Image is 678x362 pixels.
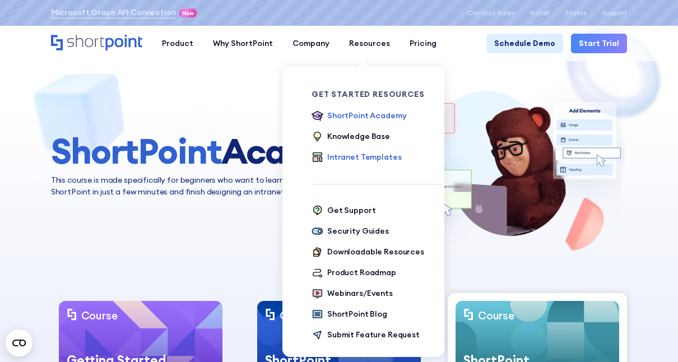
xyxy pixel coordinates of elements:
div: Get Started Resources [312,90,442,98]
div: Course [81,309,118,324]
a: Contact Sales [467,9,514,17]
div: Course [280,309,316,324]
a: Start Trial [571,34,627,53]
a: Pricing [400,34,446,53]
div: Product [162,38,193,49]
a: Support [602,9,627,17]
a: ShortPoint Blog [312,308,387,321]
div: Get Support [327,205,375,216]
a: Webinars/Events [312,287,393,300]
a: Status [565,9,586,17]
a: Intranet Templates [312,151,401,164]
div: ShortPoint Blog [327,308,387,320]
a: Product [152,34,203,53]
div: Security Guides [327,225,389,237]
a: Microsoft Graph API Connection [51,7,176,18]
a: Downloadable Resources [312,246,424,259]
div: Why ShortPoint [213,38,273,49]
div: Webinars/Events [327,287,393,299]
div: Resources [349,38,390,49]
div: Submit Feature Request [327,329,420,341]
a: Schedule Demo [486,34,563,53]
span: ShortPoint [51,128,221,173]
button: Open CMP widget [6,329,32,356]
div: Downloadable Resources [327,246,424,258]
div: Course [478,309,514,324]
a: Submit Feature Request [312,329,420,342]
iframe: Chat Widget [622,308,678,362]
div: Product Roadmap [327,267,396,279]
a: Security Guides [312,225,389,238]
a: Home [51,35,142,52]
div: ShortPoint Academy [327,110,406,122]
div: Company [292,38,329,49]
div: Intranet Templates [327,151,401,163]
a: Install [530,9,549,17]
p: This course is made specifically for beginners who want to learn everything about ShortPoint in j... [51,174,376,198]
a: Company [282,34,339,53]
a: Resources [339,34,400,53]
a: Get Support [312,205,375,217]
a: Why ShortPoint [203,34,282,53]
div: Courses [129,267,549,285]
div: Pricing [410,38,436,49]
a: ShortPoint Academy [312,110,406,123]
a: Product Roadmap [312,267,396,280]
h1: Academy [51,132,376,170]
div: Knowledge Base [327,131,390,142]
a: Knowledge Base [312,131,390,143]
